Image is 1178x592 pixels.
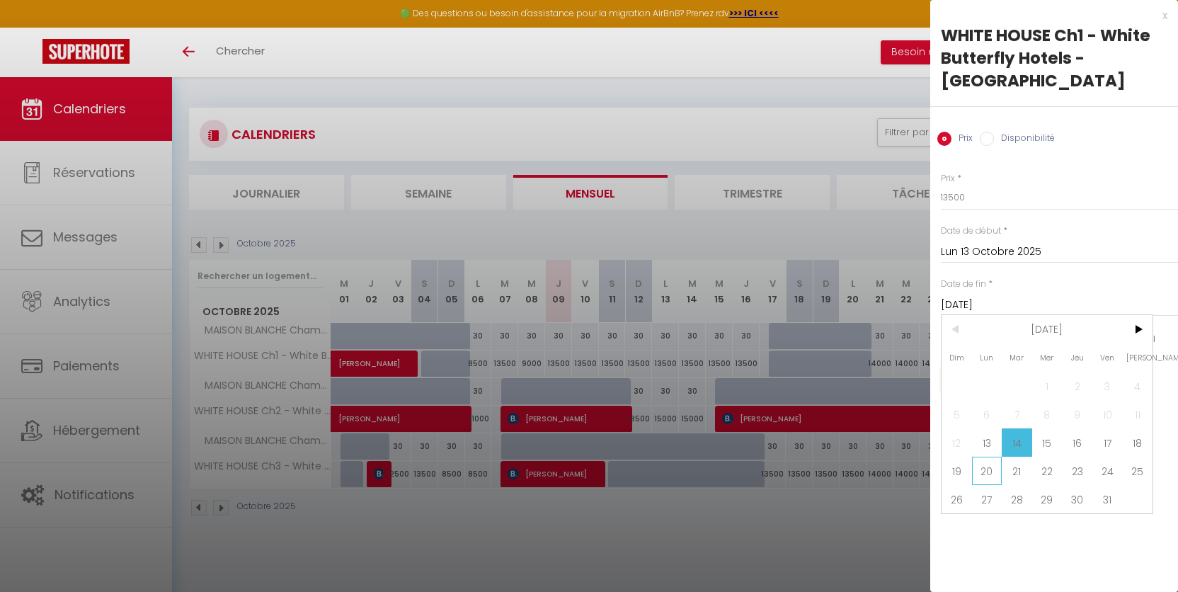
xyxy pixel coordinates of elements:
div: WHITE HOUSE Ch1 - White Butterfly Hotels - [GEOGRAPHIC_DATA] [941,24,1167,92]
span: 3 [1092,372,1123,400]
span: 29 [1032,485,1063,513]
span: 7 [1002,400,1032,428]
span: < [942,315,972,343]
label: Disponibilité [994,132,1055,147]
span: 23 [1062,457,1092,485]
span: 30 [1062,485,1092,513]
span: 9 [1062,400,1092,428]
label: Prix [951,132,973,147]
span: 14 [1002,428,1032,457]
span: 31 [1092,485,1123,513]
span: 28 [1002,485,1032,513]
span: Mer [1032,343,1063,372]
span: 22 [1032,457,1063,485]
span: 8 [1032,400,1063,428]
span: Lun [972,343,1002,372]
span: Jeu [1062,343,1092,372]
span: 18 [1122,428,1153,457]
span: 4 [1122,372,1153,400]
span: 16 [1062,428,1092,457]
span: 19 [942,457,972,485]
span: 2 [1062,372,1092,400]
span: 15 [1032,428,1063,457]
div: x [930,7,1167,24]
span: 5 [942,400,972,428]
span: 13 [972,428,1002,457]
span: 21 [1002,457,1032,485]
label: Date de fin [941,278,986,291]
span: 12 [942,428,972,457]
span: 17 [1092,428,1123,457]
span: 20 [972,457,1002,485]
span: 25 [1122,457,1153,485]
label: Date de début [941,224,1001,238]
span: 1 [1032,372,1063,400]
span: [DATE] [972,315,1123,343]
span: 10 [1092,400,1123,428]
span: 26 [942,485,972,513]
label: Prix [941,172,955,186]
span: Ven [1092,343,1123,372]
span: [PERSON_NAME] [1122,343,1153,372]
span: Mar [1002,343,1032,372]
span: 24 [1092,457,1123,485]
span: 27 [972,485,1002,513]
span: 6 [972,400,1002,428]
span: > [1122,315,1153,343]
span: Dim [942,343,972,372]
span: 11 [1122,400,1153,428]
